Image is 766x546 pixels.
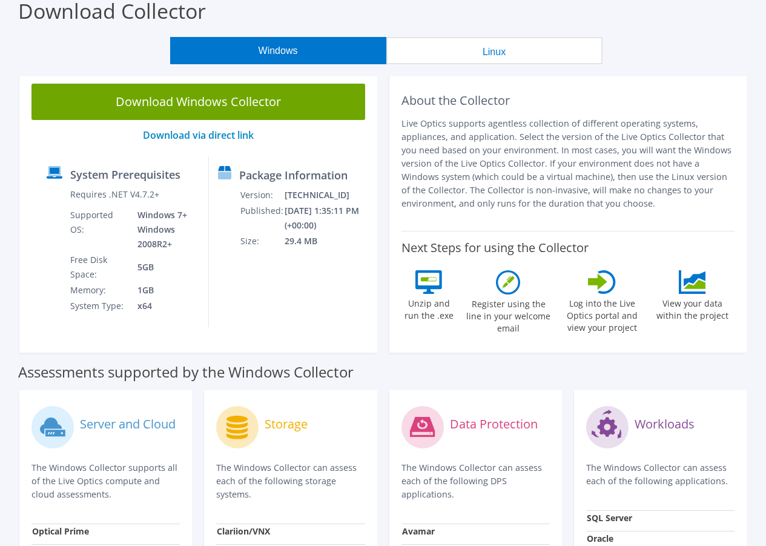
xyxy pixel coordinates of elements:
strong: Clariion/VNX [217,525,270,537]
td: Published: [240,203,284,233]
td: Free Disk Space: [70,252,128,282]
button: Windows [170,37,386,64]
label: Unzip and run the .exe [401,294,457,322]
p: The Windows Collector supports all of the Live Optics compute and cloud assessments. [31,461,180,501]
p: The Windows Collector can assess each of the following storage systems. [216,461,365,501]
label: Package Information [239,169,348,181]
label: Data Protection [450,418,538,430]
strong: Optical Prime [32,525,89,537]
strong: SQL Server [587,512,632,524]
p: The Windows Collector can assess each of the following applications. [586,461,735,488]
td: System Type: [70,298,128,314]
a: Download Windows Collector [31,84,365,120]
td: [TECHNICAL_ID] [284,187,372,203]
td: Memory: [70,282,128,298]
a: Download via direct link [143,128,254,142]
td: x64 [128,298,199,314]
label: Requires .NET V4.7.2+ [70,188,159,201]
label: Server and Cloud [80,418,176,430]
td: Size: [240,233,284,249]
td: Windows 7+ Windows 2008R2+ [128,207,199,252]
h2: About the Collector [401,93,735,108]
strong: Oracle [587,533,613,544]
label: Storage [265,418,308,430]
label: Log into the Live Optics portal and view your project [560,294,644,334]
label: System Prerequisites [70,168,180,181]
td: Version: [240,187,284,203]
td: [DATE] 1:35:11 PM (+00:00) [284,203,372,233]
td: Supported OS: [70,207,128,252]
label: Workloads [635,418,695,430]
label: Assessments supported by the Windows Collector [18,366,354,378]
label: Register using the line in your welcome email [463,295,554,335]
strong: Avamar [402,525,435,537]
label: Next Steps for using the Collector [401,241,589,255]
td: 1GB [128,282,199,298]
label: View your data within the project [650,294,735,322]
button: Linux [386,37,603,64]
p: Live Optics supports agentless collection of different operating systems, appliances, and applica... [401,117,735,210]
td: 29.4 MB [284,233,372,249]
td: 5GB [128,252,199,282]
p: The Windows Collector can assess each of the following DPS applications. [401,461,550,501]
